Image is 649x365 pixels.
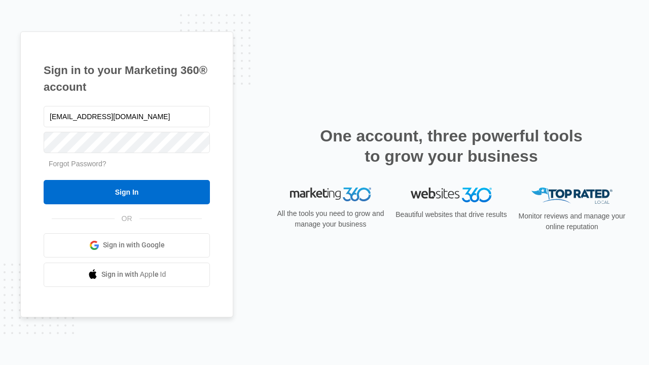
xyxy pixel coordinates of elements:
[531,188,612,204] img: Top Rated Local
[394,209,508,220] p: Beautiful websites that drive results
[411,188,492,202] img: Websites 360
[44,62,210,95] h1: Sign in to your Marketing 360® account
[274,208,387,230] p: All the tools you need to grow and manage your business
[101,269,166,280] span: Sign in with Apple Id
[290,188,371,202] img: Marketing 360
[44,263,210,287] a: Sign in with Apple Id
[44,233,210,258] a: Sign in with Google
[44,180,210,204] input: Sign In
[515,211,629,232] p: Monitor reviews and manage your online reputation
[103,240,165,250] span: Sign in with Google
[115,213,139,224] span: OR
[44,106,210,127] input: Email
[49,160,106,168] a: Forgot Password?
[317,126,586,166] h2: One account, three powerful tools to grow your business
